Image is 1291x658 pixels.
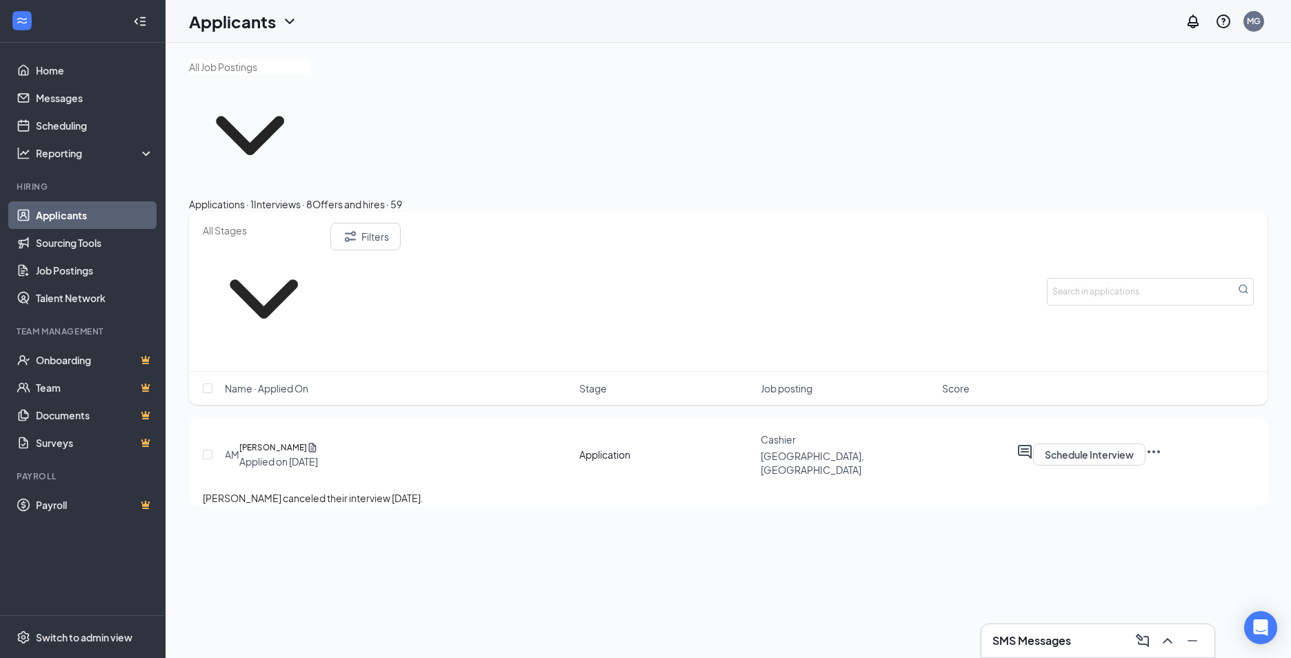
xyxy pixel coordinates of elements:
svg: ComposeMessage [1134,632,1151,649]
a: Applicants [36,201,154,229]
svg: Collapse [133,14,147,28]
svg: Document [307,441,318,455]
svg: ChevronUp [1159,632,1176,649]
div: AM [225,448,239,461]
svg: Ellipses [1145,443,1162,460]
a: Talent Network [36,284,154,312]
div: Hiring [17,181,151,192]
button: Minimize [1181,630,1203,652]
svg: ChevronDown [281,13,298,30]
div: Team Management [17,326,151,337]
button: Schedule Interview [1033,443,1145,466]
button: ComposeMessage [1132,630,1154,652]
a: Home [36,57,154,84]
svg: ChevronDown [203,238,325,360]
svg: ActiveChat [1017,443,1033,460]
svg: MagnifyingGlass [1238,283,1249,295]
svg: QuestionInfo [1215,13,1232,30]
div: Applied on [DATE] [239,455,318,468]
h1: Applicants [189,10,276,33]
svg: WorkstreamLogo [15,14,29,28]
span: Job posting [761,381,812,395]
span: Score [942,381,970,395]
input: Search in applications [1047,278,1254,306]
a: DocumentsCrown [36,401,154,429]
a: Scheduling [36,112,154,139]
svg: Analysis [17,146,30,160]
svg: ChevronDown [189,74,311,197]
input: All Stages [203,223,325,238]
a: TeamCrown [36,374,154,401]
a: Messages [36,84,154,112]
div: Applications · 1 [189,197,254,212]
div: Open Intercom Messenger [1244,611,1277,644]
svg: Filter [342,228,359,245]
div: Payroll [17,470,151,482]
a: Sourcing Tools [36,229,154,257]
svg: Settings [17,630,30,644]
a: SurveysCrown [36,429,154,457]
svg: Minimize [1184,632,1201,649]
input: All Job Postings [189,59,311,74]
div: [PERSON_NAME] canceled their interview [DATE]. [203,490,1254,506]
div: MG [1247,15,1261,27]
span: Cashier [761,433,796,446]
a: Job Postings [36,257,154,284]
a: PayrollCrown [36,491,154,519]
div: Switch to admin view [36,630,132,644]
span: [GEOGRAPHIC_DATA], [GEOGRAPHIC_DATA] [761,450,864,476]
div: Offers and hires · 59 [312,197,402,212]
div: Reporting [36,146,154,160]
div: Interviews · 8 [254,197,312,212]
button: Filter Filters [330,223,401,250]
span: Name · Applied On [225,381,308,395]
span: Stage [579,381,607,395]
svg: Notifications [1185,13,1201,30]
a: OnboardingCrown [36,346,154,374]
h5: [PERSON_NAME] [239,441,307,455]
div: Application [579,448,752,461]
h3: SMS Messages [992,633,1071,648]
button: ChevronUp [1157,630,1179,652]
